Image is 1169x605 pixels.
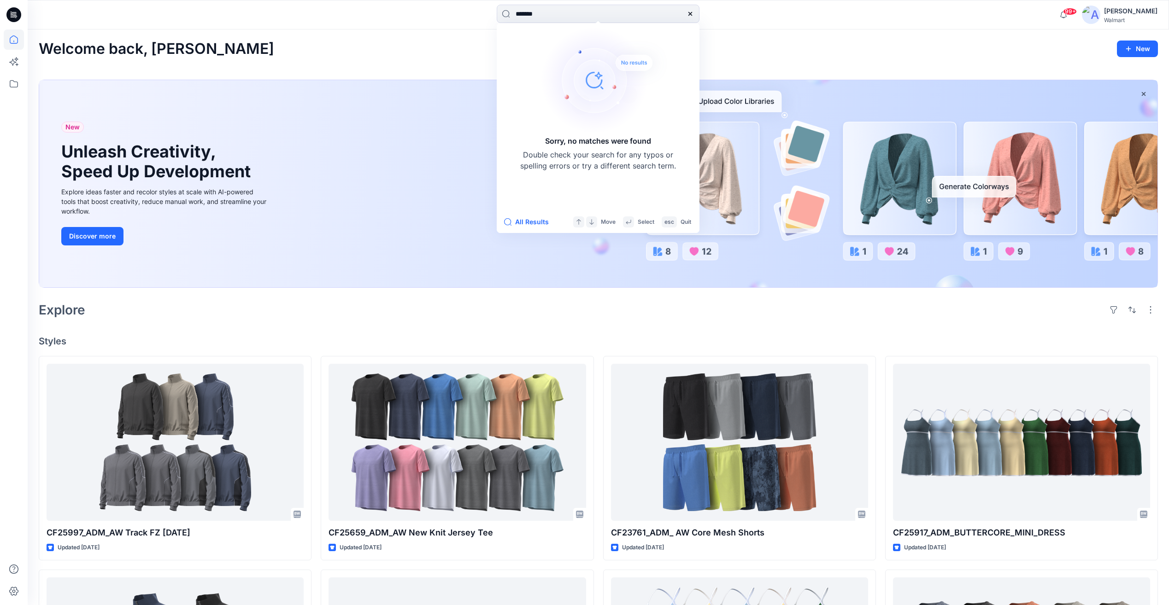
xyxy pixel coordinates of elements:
[504,216,555,227] button: All Results
[611,364,868,521] a: CF23761_ADM_ AW Core Mesh Shorts
[329,526,586,539] p: CF25659_ADM_AW New Knit Jersey Tee
[545,135,651,146] h5: Sorry, no matches were found
[541,25,670,135] img: Sorry, no matches were found
[39,336,1158,347] h4: Styles
[47,526,304,539] p: CF25997_ADM_AW Track FZ [DATE]
[61,187,269,216] div: Explore ideas faster and recolor styles at scale with AI-powered tools that boost creativity, red...
[893,526,1150,539] p: CF25917_ADM_BUTTERCORE_MINI_DRESS
[47,364,304,521] a: CF25997_ADM_AW Track FZ 16AUG25
[601,217,616,227] p: Move
[904,543,946,553] p: Updated [DATE]
[520,149,676,171] p: Double check your search for any typos or spelling errors or try a different search term.
[340,543,382,553] p: Updated [DATE]
[39,302,85,317] h2: Explore
[1063,8,1077,15] span: 99+
[61,142,255,181] h1: Unleash Creativity, Speed Up Development
[638,217,654,227] p: Select
[58,543,100,553] p: Updated [DATE]
[893,364,1150,521] a: CF25917_ADM_BUTTERCORE_MINI_DRESS
[1104,6,1157,17] div: [PERSON_NAME]
[65,122,80,133] span: New
[1117,41,1158,57] button: New
[664,217,674,227] p: esc
[681,217,691,227] p: Quit
[1104,17,1157,23] div: Walmart
[611,526,868,539] p: CF23761_ADM_ AW Core Mesh Shorts
[622,543,664,553] p: Updated [DATE]
[1082,6,1100,24] img: avatar
[61,227,269,245] a: Discover more
[329,364,586,521] a: CF25659_ADM_AW New Knit Jersey Tee
[61,227,123,245] button: Discover more
[39,41,274,58] h2: Welcome back, [PERSON_NAME]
